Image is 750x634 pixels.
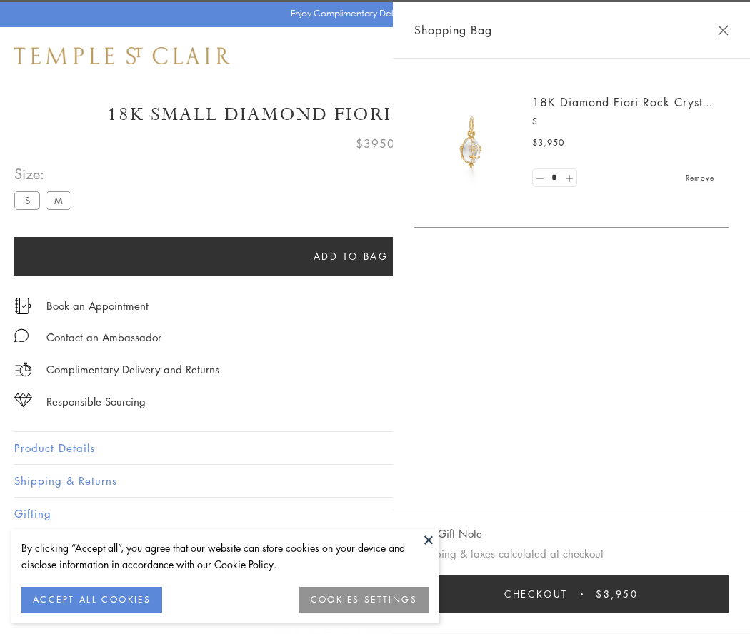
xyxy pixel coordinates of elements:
[299,587,429,613] button: COOKIES SETTINGS
[686,170,714,186] a: Remove
[14,237,687,276] button: Add to bag
[561,169,576,187] a: Set quantity to 2
[21,540,429,573] div: By clicking “Accept all”, you agree that our website can store cookies on your device and disclos...
[46,393,146,411] div: Responsible Sourcing
[14,298,31,314] img: icon_appointment.svg
[414,545,729,563] p: Shipping & taxes calculated at checkout
[14,102,736,127] h1: 18K Small Diamond Fiori Rock Crystal Amulet
[14,393,32,407] img: icon_sourcing.svg
[414,575,729,613] button: Checkout $3,950
[46,298,149,313] a: Book an Appointment
[596,586,639,602] span: $3,950
[46,328,161,346] div: Contact an Ambassador
[14,465,736,497] button: Shipping & Returns
[533,169,547,187] a: Set quantity to 0
[356,134,395,153] span: $3950
[429,100,514,186] img: P51889-E11FIORI
[291,6,453,21] p: Enjoy Complimentary Delivery & Returns
[21,587,162,613] button: ACCEPT ALL COOKIES
[414,21,492,39] span: Shopping Bag
[414,525,482,543] button: Add Gift Note
[46,361,219,378] p: Complimentary Delivery and Returns
[532,136,564,150] span: $3,950
[14,361,32,378] img: icon_delivery.svg
[504,586,568,602] span: Checkout
[718,25,729,36] button: Close Shopping Bag
[46,191,71,209] label: M
[14,498,736,530] button: Gifting
[14,162,77,186] span: Size:
[14,328,29,343] img: MessageIcon-01_2.svg
[14,191,40,209] label: S
[314,248,389,264] span: Add to bag
[14,47,230,64] img: Temple St. Clair
[532,114,714,129] p: S
[14,432,736,464] button: Product Details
